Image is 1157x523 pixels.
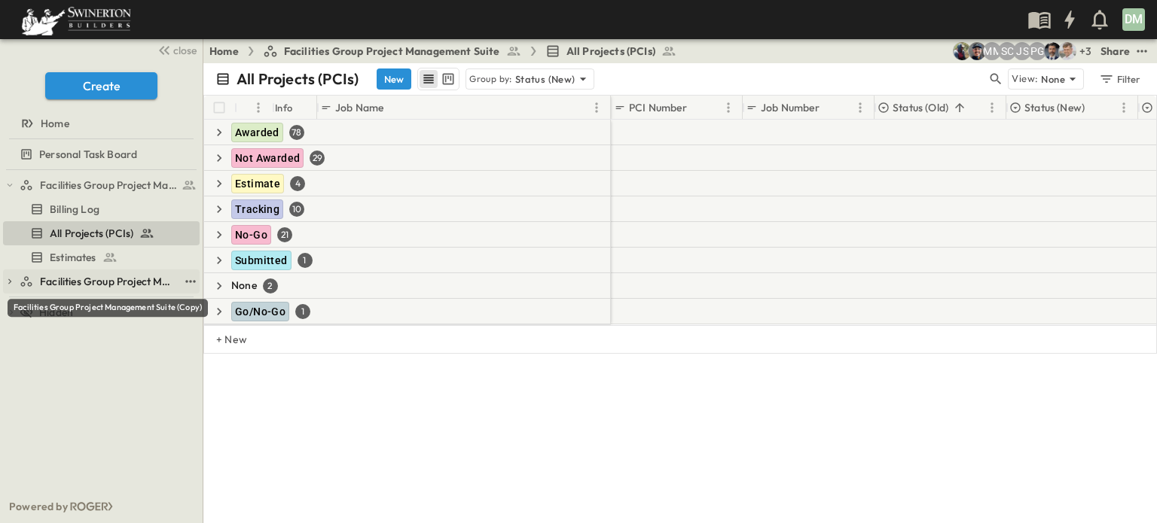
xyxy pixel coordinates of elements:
[235,126,279,138] span: Awarded
[566,44,655,59] span: All Projects (PCIs)
[851,99,869,117] button: Menu
[20,271,179,292] a: Facilities Group Project Management Suite (Copy)
[3,199,197,220] a: Billing Log
[275,87,293,129] div: Info
[39,147,137,162] span: Personal Task Board
[237,68,359,90] p: All Projects (PCIs)
[284,44,500,59] span: Facilities Group Project Management Suite
[417,68,459,90] div: table view
[263,44,521,59] a: Facilities Group Project Management Suite
[298,253,313,268] div: 1
[18,4,134,35] img: 6c363589ada0b36f064d841b69d3a419a338230e66bb0a533688fa5cc3e9e735.png
[1115,99,1133,117] button: Menu
[289,125,304,140] div: 78
[968,42,986,60] img: Mark Sotelo (mark.sotelo@swinerton.com)
[3,144,197,165] a: Personal Task Board
[40,178,178,193] span: Facilities Group Project Management Suite
[1133,42,1151,60] button: test
[1013,42,1031,60] div: Juan Sanchez (juan.sanchez@swinerton.com)
[173,43,197,58] span: close
[41,116,69,131] span: Home
[545,44,676,59] a: All Projects (PCIs)
[3,245,200,269] div: Estimatestest
[182,272,200,290] button: test
[8,299,208,317] div: Facilities Group Project Management Suite (Copy)
[1121,7,1146,32] button: DM
[3,247,197,268] a: Estimates
[469,71,512,87] p: Group by:
[40,274,176,289] span: Facilities Group Project Management Suite (Copy)
[1101,44,1130,59] div: Share
[1041,71,1065,87] p: None
[1093,68,1145,90] button: Filter
[295,304,310,319] div: 1
[1028,42,1046,60] div: Pat Gil (pgil@swinerton.com)
[235,203,279,215] span: Tracking
[289,202,304,217] div: 10
[893,100,948,115] p: Status (Old)
[335,100,383,115] p: Job Name
[629,100,687,115] p: PCI Number
[1088,99,1104,116] button: Sort
[3,113,197,134] a: Home
[386,99,403,116] button: Sort
[240,99,257,116] button: Sort
[420,70,438,88] button: row view
[3,221,200,245] div: All Projects (PCIs)test
[235,306,285,318] span: Go/No-Go
[377,68,411,90] button: New
[310,151,325,166] div: 29
[951,99,968,116] button: Sort
[290,176,305,191] div: 4
[50,250,96,265] span: Estimates
[277,227,292,242] div: 21
[1024,100,1085,115] p: Status (New)
[953,42,971,60] img: Joshua Whisenant (josh@tryroger.com)
[235,152,300,164] span: Not Awarded
[3,269,200,293] div: Facilities Group Project Management Suite (Copy)test
[823,99,839,116] button: Sort
[50,202,99,217] span: Billing Log
[690,99,707,116] button: Sort
[209,44,239,59] a: Home
[45,72,157,99] button: Create
[438,70,457,88] button: kanban view
[3,173,200,197] div: Facilities Group Project Management Suitetest
[1098,71,1141,87] div: Filter
[216,332,225,347] p: + New
[234,96,272,120] div: #
[249,99,267,117] button: Menu
[588,99,606,117] button: Menu
[3,142,200,166] div: Personal Task Boardtest
[235,178,280,190] span: Estimate
[1012,71,1038,87] p: View:
[20,175,197,196] a: Facilities Group Project Management Suite
[50,226,133,241] span: All Projects (PCIs)
[1058,42,1076,60] img: Aaron Anderson (aaron.anderson@swinerton.com)
[235,229,267,241] span: No-Go
[3,197,200,221] div: Billing Logtest
[272,96,317,120] div: Info
[998,42,1016,60] div: Sebastian Canal (sebastian.canal@swinerton.com)
[1043,42,1061,60] img: Saul Zepeda (saul.zepeda@swinerton.com)
[1122,8,1145,31] div: DM
[263,278,278,293] div: 2
[235,254,288,266] span: Submitted
[719,99,737,117] button: Menu
[209,44,685,59] nav: breadcrumbs
[3,223,197,244] a: All Projects (PCIs)
[983,42,1001,60] div: Monique Magallon (monique.magallon@swinerton.com)
[231,278,257,293] p: None
[1079,44,1094,59] p: + 3
[515,71,575,87] p: Status (New)
[983,99,1001,117] button: Menu
[151,39,200,60] button: close
[761,100,820,115] p: Job Number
